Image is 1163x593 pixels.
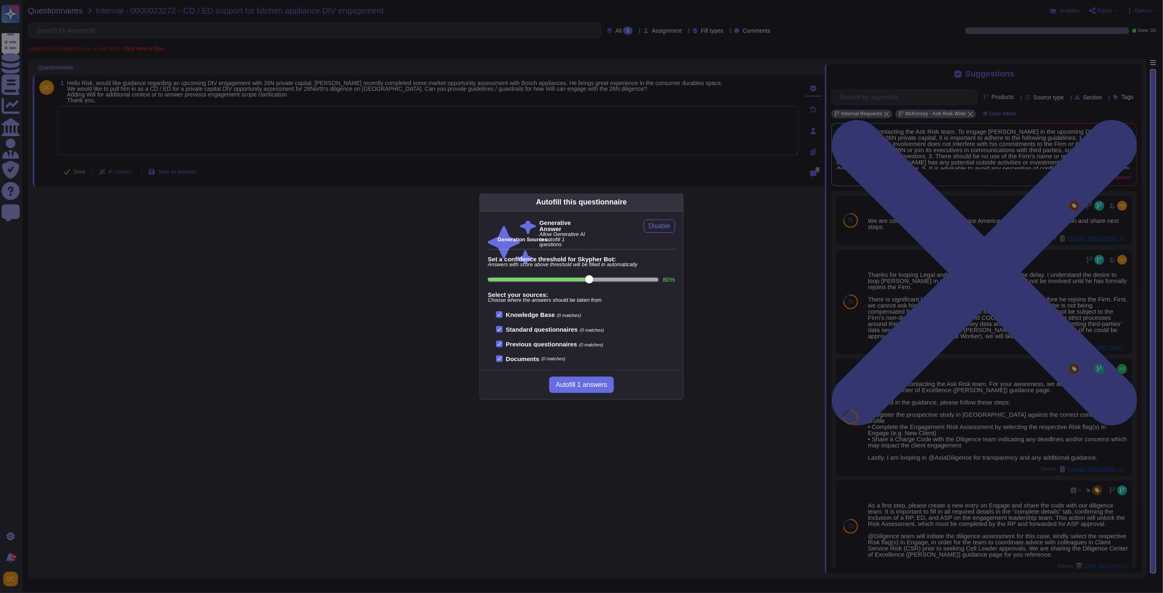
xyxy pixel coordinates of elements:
[506,326,578,333] b: Standard questionnaires
[539,220,588,232] b: Generative Answer
[557,313,581,318] span: (0 matches)
[579,342,603,347] span: (0 matches)
[506,356,539,362] b: Documents
[649,223,670,229] span: Disable
[488,262,675,267] span: Answers with score above threshold will be filled in automatically
[536,197,627,208] div: Autofill this questionnaire
[549,377,613,393] button: Autofill 1 answers
[488,256,675,262] b: Set a confidence threshold for Skypher Bot:
[498,236,550,243] b: Generation Sources :
[663,276,675,283] label: 80 %
[506,341,577,348] b: Previous questionnaires
[488,292,675,298] b: Select your sources:
[541,357,566,361] span: (0 matches)
[488,298,675,303] span: Choose where the answers should be taken from
[539,232,588,247] span: Allow Generative AI to autofill 1 questions
[556,382,607,388] span: Autofill 1 answers
[580,328,604,332] span: (0 matches)
[506,311,555,318] b: Knowledge Base
[644,220,675,233] button: Disable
